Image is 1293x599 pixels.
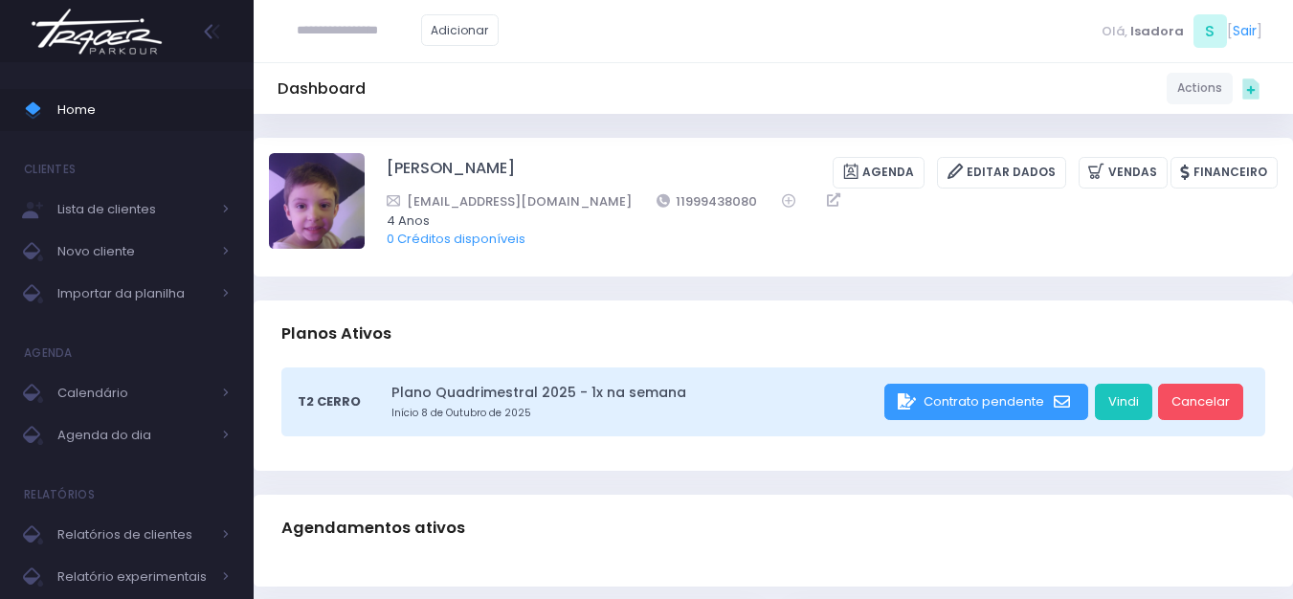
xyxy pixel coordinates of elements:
span: Relatório experimentais [57,565,211,589]
span: Olá, [1102,22,1127,41]
a: Financeiro [1170,157,1278,189]
span: Agenda do dia [57,423,211,448]
a: 11999438080 [657,191,758,211]
h5: Dashboard [278,79,366,99]
a: Vendas [1079,157,1168,189]
h4: Clientes [24,150,76,189]
span: T2 Cerro [298,392,361,411]
h4: Relatórios [24,476,95,514]
a: Sair [1233,21,1257,41]
span: Importar da planilha [57,281,211,306]
small: Início 8 de Outubro de 2025 [391,406,879,421]
div: [ ] [1094,10,1269,53]
span: Home [57,98,230,122]
span: Calendário [57,381,211,406]
a: 0 Créditos disponíveis [387,230,525,248]
a: Plano Quadrimestral 2025 - 1x na semana [391,383,879,403]
a: Actions [1167,73,1233,104]
span: Lista de clientes [57,197,211,222]
a: [PERSON_NAME] [387,157,515,189]
h3: Planos Ativos [281,306,391,361]
span: 4 Anos [387,211,1253,231]
span: S [1193,14,1227,48]
h4: Agenda [24,334,73,372]
a: Cancelar [1158,384,1243,420]
span: Novo cliente [57,239,211,264]
span: Relatórios de clientes [57,522,211,547]
a: Editar Dados [937,157,1066,189]
h3: Agendamentos ativos [281,500,465,555]
img: Rafael Conti Ramos [269,153,365,249]
span: Isadora [1130,22,1184,41]
span: Contrato pendente [924,392,1044,410]
a: Adicionar [421,14,500,46]
a: Vindi [1095,384,1152,420]
a: Agenda [833,157,925,189]
a: [EMAIL_ADDRESS][DOMAIN_NAME] [387,191,632,211]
